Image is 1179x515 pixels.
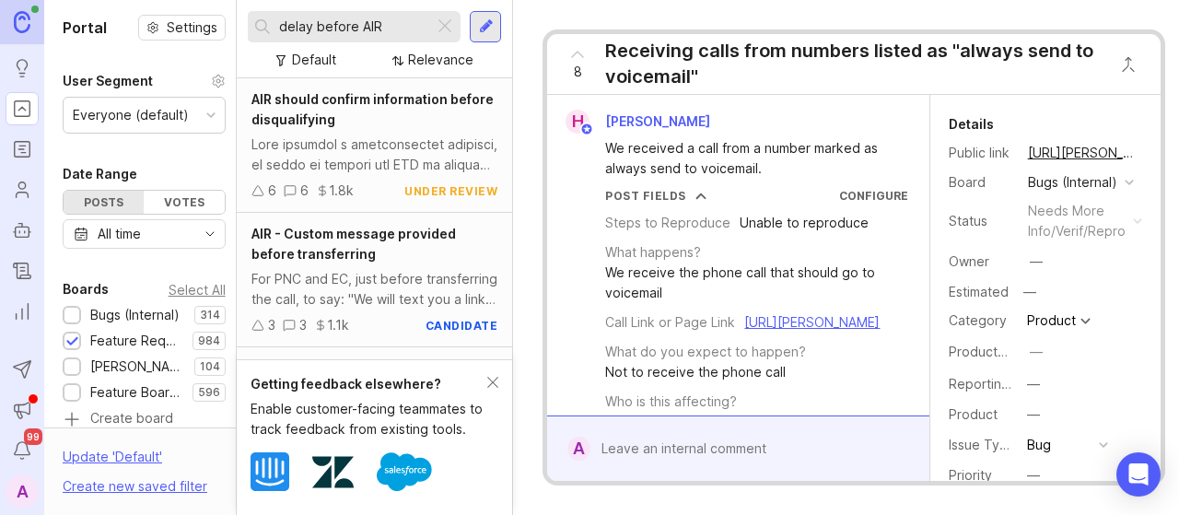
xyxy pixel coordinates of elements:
div: — [1027,465,1040,486]
div: 1.1k [327,315,349,335]
a: Ideas [6,52,39,85]
img: Zendesk logo [312,451,354,493]
button: Send to Autopilot [6,353,39,386]
div: Boards [63,278,109,300]
div: — [1027,374,1040,394]
div: — [1030,342,1043,362]
div: Open Intercom Messenger [1116,452,1161,497]
div: [PERSON_NAME] (Public) [90,357,185,377]
div: We receive the phone call that should go to voicemail [605,263,907,303]
div: Update ' Default ' [63,447,162,476]
img: member badge [580,123,594,136]
a: Changelog [6,254,39,287]
button: Announcements [6,393,39,427]
div: 3 [299,315,307,335]
div: Relevance [408,50,473,70]
div: 1.8k [329,181,354,201]
a: Roadmaps [6,133,39,166]
img: Canny Home [14,11,30,32]
div: Unable to reproduce [740,213,869,233]
a: H[PERSON_NAME] [554,110,725,134]
label: Issue Type [949,437,1016,452]
div: Board [949,172,1013,193]
div: Not to receive the phone call [605,362,786,382]
svg: toggle icon [195,227,225,241]
div: Create new saved filter [63,476,207,497]
div: Receiving calls from numbers listed as "always send to voicemail" [605,38,1100,89]
div: — [1027,404,1040,425]
a: Create board [63,412,226,428]
img: Salesforce logo [377,444,432,499]
div: Bugs (Internal) [1028,172,1117,193]
button: ProductboardID [1024,340,1048,364]
div: Enable customer-facing teammates to track feedback from existing tools. [251,399,487,439]
label: Priority [949,467,992,483]
button: Notifications [6,434,39,467]
a: Users [6,173,39,206]
a: Autopilot [6,214,39,247]
a: Reporting [6,295,39,328]
div: needs more info/verif/repro [1028,201,1126,241]
div: Getting feedback elsewhere? [251,374,487,394]
button: Close button [1110,46,1147,83]
div: All time [98,224,141,244]
div: What do you expect to happen? [605,342,806,362]
h1: Portal [63,17,107,39]
button: Settings [138,15,226,41]
div: Everyone (default) [73,105,189,125]
span: 99 [24,428,42,445]
div: Feature Board Sandbox [DATE] [90,382,183,403]
img: Intercom logo [251,452,289,491]
div: User Segment [63,70,153,92]
div: Public link [949,143,1013,163]
div: - Single (Internal) [605,412,813,432]
div: Call Link or Page Link [605,312,735,333]
div: 6 [300,181,309,201]
div: Product [1027,314,1076,327]
span: AIR should confirm information before disqualifying [251,91,494,127]
div: For PNC and EC, just before transferring the call, to say: "We will text you a link to our menu a... [251,269,497,310]
div: Posts [64,191,144,214]
a: AIR - Custom message provided before transferringFor PNC and EC, just before transferring the cal... [237,213,512,347]
div: Owner [949,252,1013,272]
a: [PERSON_NAME] [605,414,707,429]
button: Post Fields [605,188,706,204]
div: Details [949,113,994,135]
div: — [1018,280,1042,304]
div: Post Fields [605,188,686,204]
label: Product [949,406,998,422]
div: Feature Requests (Internal) [90,331,183,351]
span: Settings [167,18,217,37]
span: [PERSON_NAME] [605,113,710,129]
a: AIR should confirm information before disqualifyingLore ipsumdol s ametconsectet adipisci, el sed... [237,78,512,213]
p: 104 [200,359,220,374]
div: Default [292,50,336,70]
div: Bugs (Internal) [90,305,180,325]
input: Search... [279,17,426,37]
div: Votes [144,191,224,214]
span: AIR - Custom message provided before transferring [251,226,456,262]
div: Select All [169,285,226,295]
div: Steps to Reproduce [605,213,730,233]
p: 314 [200,308,220,322]
div: Lore ipsumdol s ametconsectet adipisci, el seddo ei tempori utl ETD ma aliquae admi ven quisnostr... [251,135,497,175]
span: 8 [574,62,582,82]
div: We received a call from a number marked as always send to voicemail. [605,138,892,179]
div: under review [404,183,497,199]
div: 6 [268,181,276,201]
div: Bug [1027,435,1051,455]
div: Estimated [949,286,1009,298]
p: 596 [198,385,220,400]
div: Date Range [63,163,137,185]
div: — [1030,252,1043,272]
div: What happens? [605,242,701,263]
div: Status [949,211,1013,231]
div: Category [949,310,1013,331]
label: Reporting Team [949,376,1047,392]
button: A [6,474,39,508]
a: Configure [839,189,908,203]
a: [URL][PERSON_NAME] [1022,141,1142,165]
a: Portal [6,92,39,125]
